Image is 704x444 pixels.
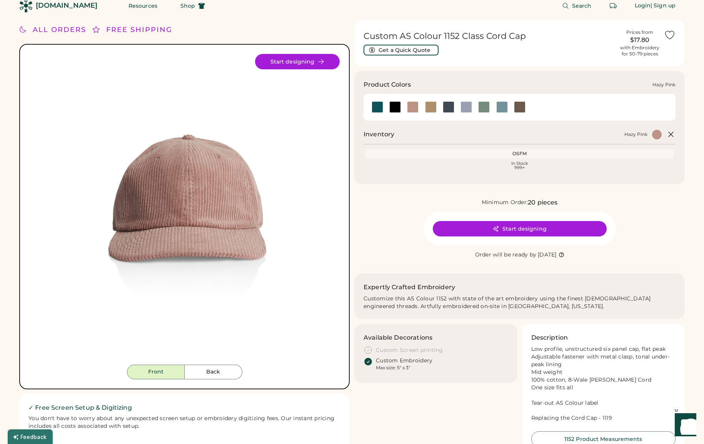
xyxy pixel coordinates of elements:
[538,251,557,259] div: [DATE]
[185,365,242,379] button: Back
[528,198,557,207] div: 20 pieces
[364,45,439,55] button: Get a Quick Quote
[106,25,172,35] div: FREE SHIPPING
[620,45,659,57] div: with Embroidery for 50-79 pieces
[376,357,432,365] div: Custom Embroidery
[364,80,411,89] h3: Product Colors
[180,3,195,8] span: Shop
[364,130,394,139] h2: Inventory
[620,35,659,45] div: $17.80
[255,54,340,69] button: Start designing
[364,295,676,310] div: Customize this AS Colour 1152 with state of the art embroidery using the finest [DEMOGRAPHIC_DATA...
[572,3,592,8] span: Search
[433,221,607,236] button: Start designing
[624,131,647,137] div: Hazy Pink
[376,347,443,354] div: Custom Screen printing
[667,409,701,442] iframe: Front Chat
[635,2,651,10] div: Login
[364,31,616,42] h1: Custom AS Colour 1152 Class Cord Cap
[376,365,410,371] div: Max size: 5" x 3"
[367,151,672,157] div: OSFM
[482,199,528,206] div: Minimum Order:
[127,365,185,379] button: Front
[28,403,340,412] h2: ✓ Free Screen Setup & Digitizing
[626,29,653,35] div: Prices from
[367,161,672,170] div: In Stock 999+
[475,251,537,259] div: Order will be ready by
[36,1,97,10] div: [DOMAIN_NAME]
[29,54,340,365] img: 1152 - Hazy Pink Front Image
[364,333,432,342] h3: Available Decorations
[28,415,340,430] div: You don't have to worry about any unexpected screen setup or embroidery digitizing fees. Our inst...
[531,333,568,342] h3: Description
[33,25,86,35] div: ALL ORDERS
[29,54,340,365] div: 1152 Style Image
[652,82,676,88] div: Hazy Pink
[364,283,455,292] h2: Expertly Crafted Embroidery
[651,2,676,10] div: | Sign up
[531,345,676,422] div: Low profile, unstructured six panel cap, flat peak Adjustable fastener with metal clasp, tonal un...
